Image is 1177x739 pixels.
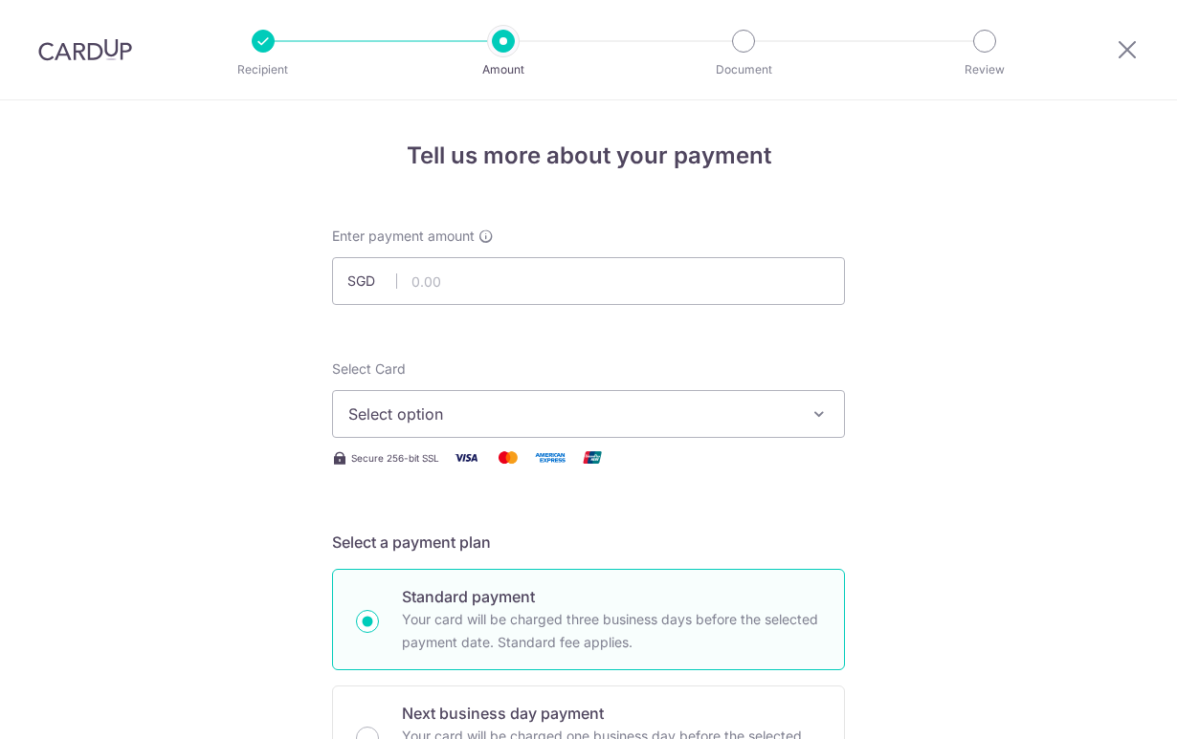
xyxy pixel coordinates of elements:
button: Select option [332,390,845,438]
span: Enter payment amount [332,227,475,246]
p: Review [914,60,1055,79]
img: Mastercard [489,446,527,469]
p: Next business day payment [402,702,821,725]
p: Document [673,60,814,79]
p: Recipient [192,60,334,79]
img: Visa [447,446,485,469]
span: Secure 256-bit SSL [351,450,439,466]
span: translation missing: en.payables.payment_networks.credit_card.summary.labels.select_card [332,360,406,377]
p: Standard payment [402,585,821,608]
h5: Select a payment plan [332,531,845,554]
span: SGD [347,272,397,291]
input: 0.00 [332,257,845,305]
p: Your card will be charged three business days before the selected payment date. Standard fee appl... [402,608,821,654]
img: CardUp [38,38,132,61]
h4: Tell us more about your payment [332,139,845,173]
img: Union Pay [573,446,611,469]
img: American Express [531,446,569,469]
span: Select option [348,402,794,425]
p: Amount [433,60,574,79]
